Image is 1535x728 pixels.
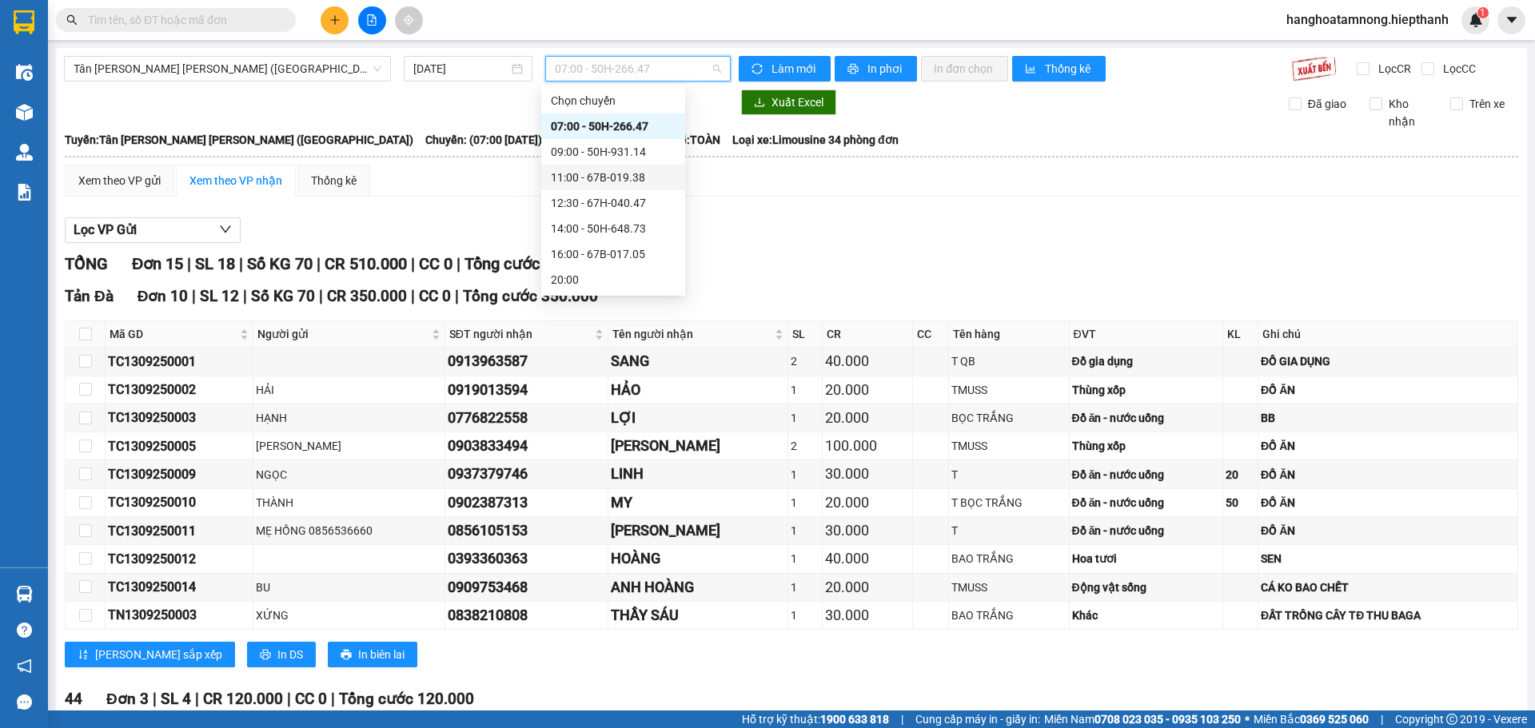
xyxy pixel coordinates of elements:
div: Xem theo VP nhận [189,172,282,189]
div: THẦY SÁU [611,604,786,627]
div: T QB [951,352,1066,370]
span: Thống kê [1045,60,1093,78]
div: NGỌC [256,466,442,483]
div: TC1309250011 [108,521,250,541]
div: 0919013594 [448,379,605,401]
div: ĐỒ GIA DỤNG [1261,352,1515,370]
td: LỢI [608,404,789,432]
div: TC1309250002 [108,380,250,400]
div: ANH HOÀNG [611,576,786,599]
input: 13/09/2025 [413,60,508,78]
div: 20:00 [551,271,676,288]
div: Chọn chuyến [541,88,685,113]
span: CC 0 [295,690,327,708]
div: TN1309250003 [108,605,250,625]
button: plus [321,6,349,34]
div: T BỌC TRẮNG [951,494,1066,511]
div: 20.000 [825,576,910,599]
div: 2 [791,352,819,370]
td: LINH [608,460,789,488]
div: TC1309250009 [108,464,250,484]
td: HẢO [608,376,789,404]
span: plus [329,14,341,26]
span: download [754,97,765,109]
img: logo-vxr [14,10,34,34]
td: TC1309250011 [106,517,253,545]
strong: 0369 525 060 [1300,713,1369,726]
div: 20.000 [825,379,910,401]
div: Xem theo VP gửi [78,172,161,189]
b: Công Ty xe khách HIỆP THÀNH [50,13,183,109]
div: 20.000 [825,491,910,514]
div: 100.000 [825,435,910,457]
div: 0393360363 [448,547,605,570]
div: 1 [791,381,819,399]
div: 40.000 [825,350,910,372]
span: | [411,254,415,273]
div: [PERSON_NAME] [611,519,786,542]
td: 0902387313 [445,489,608,517]
div: LỢI [611,407,786,429]
td: 0909753468 [445,574,608,602]
img: warehouse-icon [16,64,33,81]
img: icon-new-feature [1469,13,1483,27]
img: warehouse-icon [16,144,33,161]
th: CC [913,321,949,348]
span: Lọc CR [1372,60,1413,78]
span: | [319,287,323,305]
div: Đồ ăn - nước uống [1072,409,1221,427]
span: CC 0 [419,254,453,273]
div: 50 [1226,494,1255,511]
td: 0903833494 [445,432,608,460]
div: Thùng xốp [1072,381,1221,399]
span: Tản Đà [65,287,114,305]
div: XỨNG [256,607,442,624]
strong: 1900 633 818 [820,713,889,726]
span: printer [847,63,861,76]
div: TC1309250014 [108,577,250,597]
input: Tìm tên, số ĐT hoặc mã đơn [88,11,277,29]
div: 30.000 [825,519,910,542]
span: In biên lai [358,646,405,663]
div: THÀNH [256,494,442,511]
button: file-add [358,6,386,34]
div: BB [1261,409,1515,427]
span: down [219,223,232,236]
button: printerIn phơi [835,56,917,82]
span: question-circle [17,623,32,638]
div: ĐỒ ĂN [1261,522,1515,539]
span: CR 350.000 [327,287,407,305]
img: warehouse-icon [16,104,33,121]
div: Chọn chuyến [551,92,676,109]
div: [PERSON_NAME] [611,435,786,457]
div: Thùng xốp [1072,437,1221,455]
div: T [951,522,1066,539]
div: 30.000 [825,463,910,485]
span: sort-ascending [78,649,89,662]
div: 1 [791,550,819,567]
td: TC1309250002 [106,376,253,404]
div: BAO TRẮNG [951,607,1066,624]
img: warehouse-icon [16,586,33,603]
span: printer [341,649,352,662]
span: Trên xe [1463,95,1511,113]
td: TC1309250005 [106,432,253,460]
div: CÁ KO BAO CHẾT [1261,579,1515,596]
div: SEN [1261,550,1515,567]
td: 0838210808 [445,602,608,630]
div: Động vật sống [1072,579,1221,596]
td: TN1309250003 [106,602,253,630]
td: 0937379746 [445,460,608,488]
div: 07:00 - 50H-266.47 [551,117,676,135]
span: hanghoatamnong.hiepthanh [1274,10,1461,30]
span: Đã giao [1302,95,1353,113]
button: syncLàm mới [739,56,831,82]
td: TC1309250001 [106,348,253,376]
div: 0776822558 [448,407,605,429]
td: 0919013594 [445,376,608,404]
div: 0937379746 [448,463,605,485]
div: TMUSS [951,437,1066,455]
div: LINH [611,463,786,485]
span: Hỗ trợ kỹ thuật: [742,710,889,728]
span: SĐT người nhận [449,325,592,343]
